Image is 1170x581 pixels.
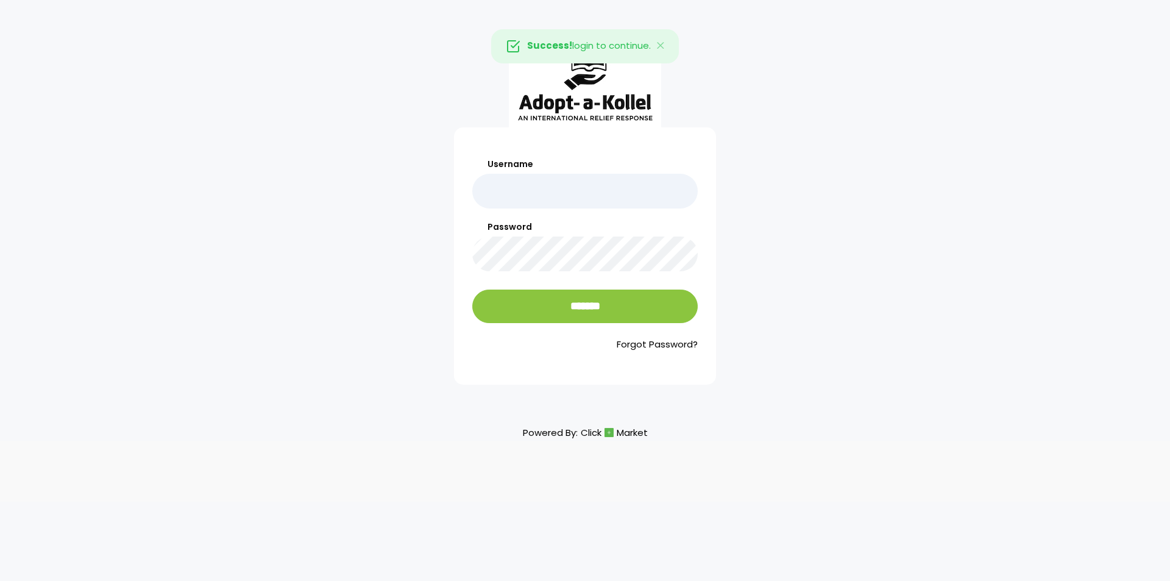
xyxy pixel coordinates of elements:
[491,29,679,63] div: login to continue.
[581,424,648,441] a: ClickMarket
[527,39,572,52] strong: Success!
[472,158,698,171] label: Username
[604,428,614,437] img: cm_icon.png
[509,40,661,127] img: aak_logo_sm.jpeg
[643,30,679,63] button: Close
[523,424,648,441] p: Powered By:
[472,338,698,352] a: Forgot Password?
[472,221,698,233] label: Password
